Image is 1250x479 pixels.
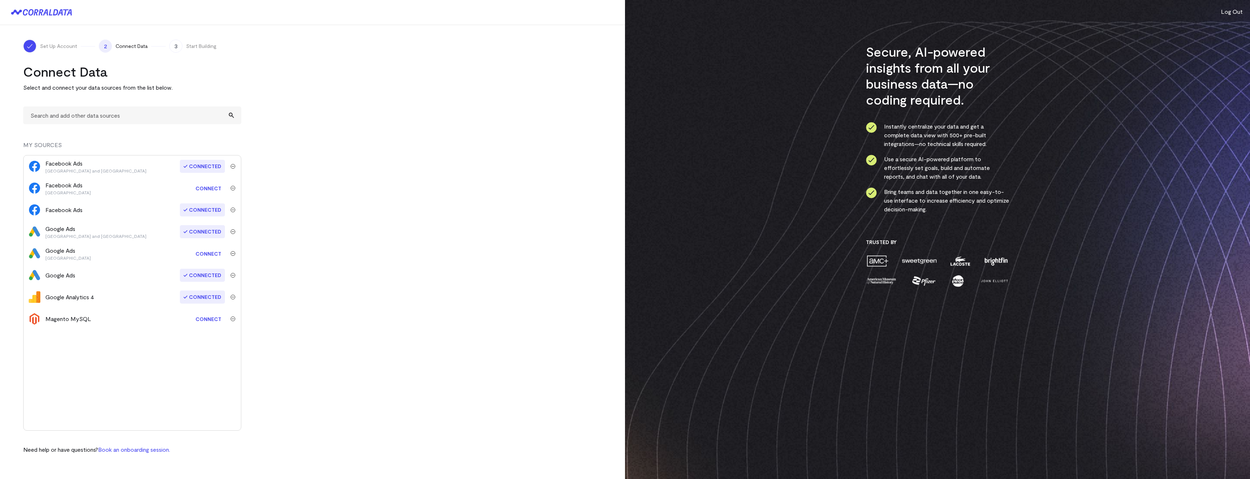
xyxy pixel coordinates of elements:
[866,187,1009,214] li: Bring teams and data together in one easy-to-use interface to increase efficiency and optimize de...
[45,246,91,261] div: Google Ads
[29,313,40,325] img: magento_mysql-efb597a201cf7a6fee0013954637f76ace11ce99c99f9a13f9a5bab8cc7ae36a.png
[99,40,112,53] span: 2
[192,182,225,195] a: Connect
[45,181,91,195] div: Facebook Ads
[180,225,225,238] span: Connected
[192,247,225,260] a: Connect
[180,203,225,216] span: Connected
[866,187,877,198] img: ico-check-circle-0286c843c050abce574082beb609b3a87e49000e2dbcf9c8d101413686918542.svg
[951,275,965,287] img: moon-juice-8ce53f195c39be87c9a230f0550ad6397bce459ce93e102f0ba2bdfd7b7a5226.png
[45,206,82,214] div: Facebook Ads
[23,445,170,454] p: Need help or have questions?
[116,42,148,50] span: Connect Data
[230,251,235,256] img: trash-ca1c80e1d16ab71a5036b7411d6fcb154f9f8364eee40f9fb4e52941a92a1061.svg
[29,226,40,238] img: google_ads-1b58f43bd7feffc8709b649899e0ff922d69da16945e3967161387f108ed8d2f.png
[29,291,40,303] img: google_analytics_4-633564437f1c5a1f80ed481c8598e5be587fdae20902a9d236da8b1a77aec1de.svg
[45,271,75,280] div: Google Ads
[45,314,91,323] div: Magento MySQL
[1221,7,1243,16] button: Log Out
[23,141,241,155] div: MY SOURCES
[983,255,1009,267] img: brightfin-814104a60bf555cbdbde4872c1947232c4c7b64b86a6714597b672683d806f7b.png
[40,42,77,50] span: Set Up Account
[45,190,91,195] p: [GEOGRAPHIC_DATA]
[29,269,40,281] img: google_ads-1b58f43bd7feffc8709b649899e0ff922d69da16945e3967161387f108ed8d2f.png
[230,186,235,191] img: trash-ca1c80e1d16ab71a5036b7411d6fcb154f9f8364eee40f9fb4e52941a92a1061.svg
[866,155,877,166] img: ico-check-circle-0286c843c050abce574082beb609b3a87e49000e2dbcf9c8d101413686918542.svg
[192,312,225,326] a: Connect
[29,248,40,259] img: google_ads-1b58f43bd7feffc8709b649899e0ff922d69da16945e3967161387f108ed8d2f.png
[230,295,235,300] img: trash-ca1c80e1d16ab71a5036b7411d6fcb154f9f8364eee40f9fb4e52941a92a1061.svg
[866,44,1009,107] h3: Secure, AI-powered insights from all your business data—no coding required.
[866,122,877,133] img: ico-check-circle-0286c843c050abce574082beb609b3a87e49000e2dbcf9c8d101413686918542.svg
[29,182,40,194] img: facebook_ads-70f54adf8324fd366a4dad5aa4e8dc3a193daeb41612ad8aba5915164cc799be.svg
[180,160,225,173] span: Connected
[186,42,217,50] span: Start Building
[866,255,889,267] img: amc-451ba355745a1e68da4dd692ff574243e675d7a235672d558af61b69e36ec7f3.png
[230,316,235,321] img: trash-ca1c80e1d16ab71a5036b7411d6fcb154f9f8364eee40f9fb4e52941a92a1061.svg
[23,106,241,124] input: Search and add other data sources
[866,239,1009,245] h3: Trusted By
[23,64,241,80] h2: Connect Data
[180,291,225,304] span: Connected
[45,255,91,261] p: [GEOGRAPHIC_DATA]
[180,269,225,282] span: Connected
[98,446,170,453] a: Book an onboarding session.
[169,40,182,53] span: 3
[230,273,235,278] img: trash-ca1c80e1d16ab71a5036b7411d6fcb154f9f8364eee40f9fb4e52941a92a1061.svg
[866,155,1009,181] li: Use a secure AI-powered platform to effortlessly set goals, build and automate reports, and chat ...
[29,161,40,172] img: facebook_ads-70f54adf8324fd366a4dad5aa4e8dc3a193daeb41612ad8aba5915164cc799be.svg
[230,229,235,234] img: trash-ca1c80e1d16ab71a5036b7411d6fcb154f9f8364eee40f9fb4e52941a92a1061.svg
[45,293,94,301] div: Google Analytics 4
[29,204,40,216] img: facebook_ads-70f54adf8324fd366a4dad5aa4e8dc3a193daeb41612ad8aba5915164cc799be.svg
[230,207,235,212] img: trash-ca1c80e1d16ab71a5036b7411d6fcb154f9f8364eee40f9fb4e52941a92a1061.svg
[45,159,146,174] div: Facebook Ads
[45,224,146,239] div: Google Ads
[866,122,1009,148] li: Instantly centralize your data and get a complete data view with 500+ pre-built integrations—no t...
[911,275,936,287] img: pfizer-ec50623584d330049e431703d0cb127f675ce31f452716a68c3f54c01096e829.png
[980,275,1009,287] img: john-elliott-7c54b8592a34f024266a72de9d15afc68813465291e207b7f02fde802b847052.png
[866,275,897,287] img: amnh-fc366fa550d3bbd8e1e85a3040e65cc9710d0bea3abcf147aa05e3a03bbbee56.png
[23,83,241,92] p: Select and connect your data sources from the list below.
[949,255,971,267] img: lacoste-ee8d7bb45e342e37306c36566003b9a215fb06da44313bcf359925cbd6d27eb6.png
[45,233,146,239] p: [GEOGRAPHIC_DATA] and [GEOGRAPHIC_DATA]
[26,42,33,50] img: ico-check-white-f112bc9ae5b8eaea75d262091fbd3bded7988777ca43907c4685e8c0583e79cb.svg
[45,168,146,174] p: [GEOGRAPHIC_DATA] and [GEOGRAPHIC_DATA]
[230,164,235,169] img: trash-ca1c80e1d16ab71a5036b7411d6fcb154f9f8364eee40f9fb4e52941a92a1061.svg
[901,255,937,267] img: sweetgreen-51a9cfd6e7f577b5d2973e4b74db2d3c444f7f1023d7d3914010f7123f825463.png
